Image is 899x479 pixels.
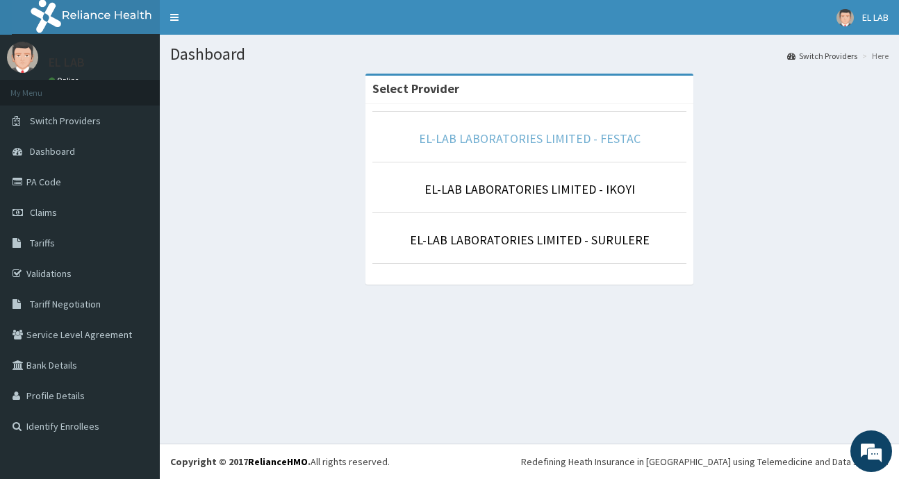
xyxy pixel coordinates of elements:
[836,9,854,26] img: User Image
[30,206,57,219] span: Claims
[410,232,650,248] a: EL-LAB LABORATORIES LIMITED - SURULERE
[49,56,85,69] p: EL LAB
[30,115,101,127] span: Switch Providers
[862,11,889,24] span: EL LAB
[30,298,101,310] span: Tariff Negotiation
[160,444,899,479] footer: All rights reserved.
[7,42,38,73] img: User Image
[170,45,889,63] h1: Dashboard
[170,455,311,468] strong: Copyright © 2017 .
[859,50,889,62] li: Here
[787,50,857,62] a: Switch Providers
[30,145,75,158] span: Dashboard
[30,237,55,249] span: Tariffs
[49,76,82,85] a: Online
[521,455,889,469] div: Redefining Heath Insurance in [GEOGRAPHIC_DATA] using Telemedicine and Data Science!
[419,131,641,146] a: EL-LAB LABORATORIES LIMITED - FESTAC
[372,81,459,96] strong: Select Provider
[424,181,635,197] a: EL-LAB LABORATORIES LIMITED - IKOYI
[248,455,308,468] a: RelianceHMO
